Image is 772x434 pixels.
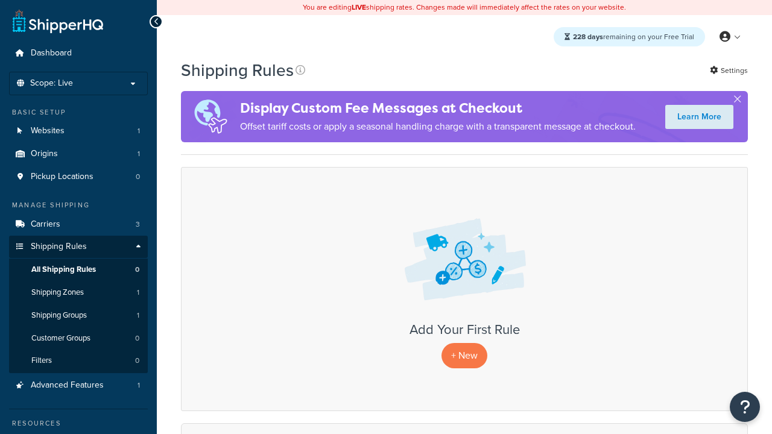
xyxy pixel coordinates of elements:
li: Websites [9,120,148,142]
a: ShipperHQ Home [13,9,103,33]
b: LIVE [352,2,366,13]
span: Shipping Zones [31,288,84,298]
img: duties-banner-06bc72dcb5fe05cb3f9472aba00be2ae8eb53ab6f0d8bb03d382ba314ac3c341.png [181,91,240,142]
span: 0 [135,356,139,366]
span: 1 [138,149,140,159]
li: Shipping Groups [9,304,148,327]
span: All Shipping Rules [31,265,96,275]
span: 1 [137,288,139,298]
span: Pickup Locations [31,172,93,182]
a: Websites 1 [9,120,148,142]
span: Shipping Rules [31,242,87,252]
a: Carriers 3 [9,213,148,236]
span: 1 [137,310,139,321]
div: remaining on your Free Trial [554,27,705,46]
strong: 228 days [573,31,603,42]
a: Shipping Rules [9,236,148,258]
a: Pickup Locations 0 [9,166,148,188]
a: Origins 1 [9,143,148,165]
a: All Shipping Rules 0 [9,259,148,281]
span: Dashboard [31,48,72,58]
span: Filters [31,356,52,366]
a: Dashboard [9,42,148,64]
p: + New [441,343,487,368]
li: Origins [9,143,148,165]
span: Carriers [31,219,60,230]
div: Manage Shipping [9,200,148,210]
span: 0 [135,333,139,344]
li: Shipping Rules [9,236,148,373]
li: Shipping Zones [9,281,148,304]
li: Customer Groups [9,327,148,350]
li: Filters [9,350,148,372]
span: Shipping Groups [31,310,87,321]
li: All Shipping Rules [9,259,148,281]
span: 1 [138,380,140,391]
li: Advanced Features [9,374,148,397]
span: Scope: Live [30,78,73,89]
a: Settings [710,62,748,79]
span: 1 [138,126,140,136]
h3: Add Your First Rule [194,322,735,337]
a: Advanced Features 1 [9,374,148,397]
h1: Shipping Rules [181,58,294,82]
div: Basic Setup [9,107,148,118]
a: Shipping Groups 1 [9,304,148,327]
a: Learn More [665,105,733,129]
span: 0 [136,172,140,182]
span: Customer Groups [31,333,90,344]
span: Advanced Features [31,380,104,391]
a: Shipping Zones 1 [9,281,148,304]
span: 0 [135,265,139,275]
p: Offset tariff costs or apply a seasonal handling charge with a transparent message at checkout. [240,118,636,135]
button: Open Resource Center [730,392,760,422]
span: Origins [31,149,58,159]
a: Customer Groups 0 [9,327,148,350]
span: 3 [136,219,140,230]
li: Carriers [9,213,148,236]
span: Websites [31,126,65,136]
h4: Display Custom Fee Messages at Checkout [240,98,636,118]
li: Pickup Locations [9,166,148,188]
div: Resources [9,418,148,429]
a: Filters 0 [9,350,148,372]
